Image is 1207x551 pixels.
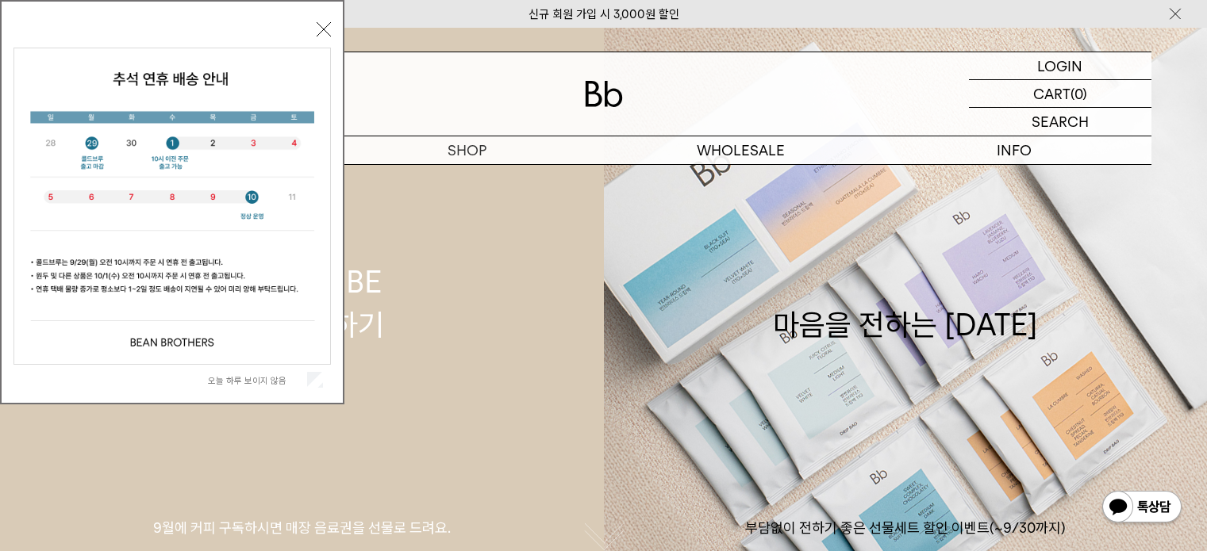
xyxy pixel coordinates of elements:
p: (0) [1071,80,1087,107]
a: LOGIN [969,52,1151,80]
a: 신규 회원 가입 시 3,000원 할인 [529,7,679,21]
img: 카카오톡 채널 1:1 채팅 버튼 [1101,489,1183,527]
img: 5e4d662c6b1424087153c0055ceb1a13_140731.jpg [14,48,330,364]
p: CART [1033,80,1071,107]
p: WHOLESALE [604,136,878,164]
div: 마음을 전하는 [DATE] [773,261,1038,345]
img: 로고 [585,81,623,107]
label: 오늘 하루 보이지 않음 [208,375,304,386]
p: LOGIN [1037,52,1082,79]
p: INFO [878,136,1151,164]
a: CART (0) [969,80,1151,108]
p: SEARCH [1032,108,1089,136]
button: 닫기 [317,22,331,36]
a: SHOP [330,136,604,164]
